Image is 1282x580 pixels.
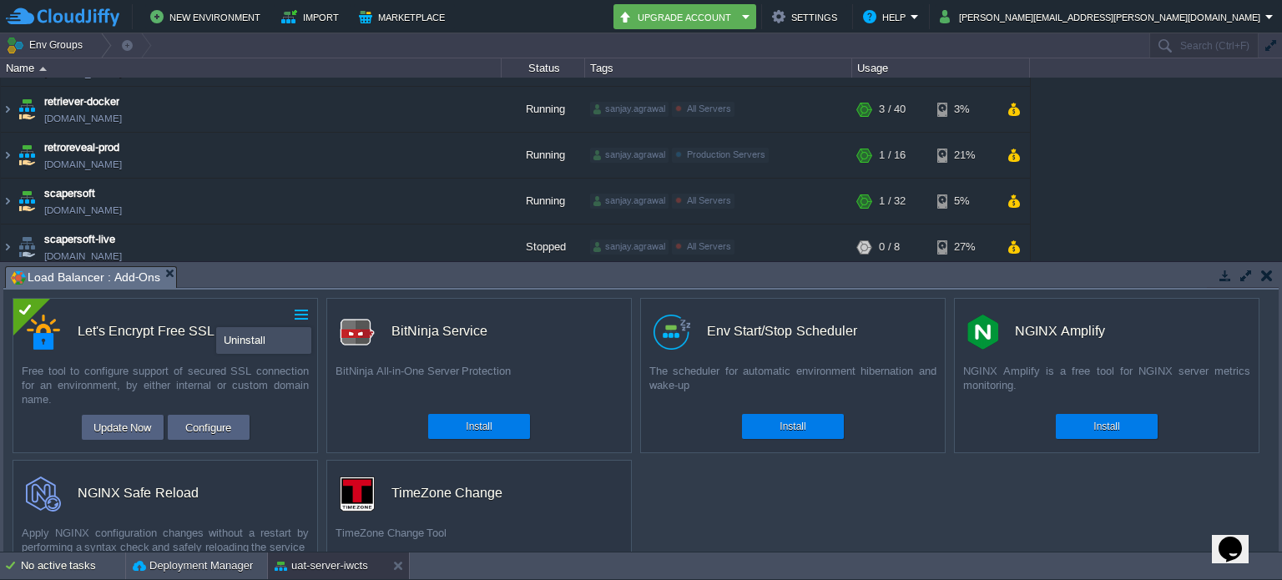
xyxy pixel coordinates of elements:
[502,133,585,178] div: Running
[13,364,317,406] div: Free tool to configure support of secured SSL connection for an environment, by either internal o...
[150,7,265,27] button: New Environment
[1093,418,1119,435] button: Install
[654,315,690,350] img: logo.png
[327,364,631,406] div: BitNinja All-in-One Server Protection
[281,7,344,27] button: Import
[21,552,125,579] div: No active tasks
[133,557,253,574] button: Deployment Manager
[44,110,122,127] a: [DOMAIN_NAME]
[780,418,805,435] button: Install
[586,58,851,78] div: Tags
[15,224,38,270] img: AMDAwAAAACH5BAEAAAAALAAAAAABAAEAAAICRAEAOw==
[879,133,906,178] div: 1 / 16
[13,526,317,567] div: Apply NGINX configuration changes without a restart by performing a syntax check and safely reloa...
[502,224,585,270] div: Stopped
[955,364,1259,406] div: NGINX Amplify is a free tool for NGINX server metrics monitoring.
[863,7,911,27] button: Help
[44,156,122,173] a: [DOMAIN_NAME]
[15,133,38,178] img: AMDAwAAAACH5BAEAAAAALAAAAAABAAEAAAICRAEAOw==
[687,103,731,113] span: All Servers
[217,330,310,351] a: Uninstall
[466,418,492,435] button: Install
[590,194,669,209] div: sanjay.agrawal
[502,87,585,132] div: Running
[340,477,375,512] img: timezone-logo.png
[180,417,236,437] button: Configure
[15,87,38,132] img: AMDAwAAAACH5BAEAAAAALAAAAAABAAEAAAICRAEAOw==
[6,7,119,28] img: CloudJiffy
[937,133,992,178] div: 21%
[340,315,375,350] img: logo.png
[391,476,502,511] div: TimeZone Change
[879,87,906,132] div: 3 / 40
[502,58,584,78] div: Status
[940,7,1265,27] button: [PERSON_NAME][EMAIL_ADDRESS][PERSON_NAME][DOMAIN_NAME]
[853,58,1029,78] div: Usage
[15,179,38,224] img: AMDAwAAAACH5BAEAAAAALAAAAAABAAEAAAICRAEAOw==
[967,315,998,350] img: nginx-amplify-logo.png
[590,102,669,117] div: sanjay.agrawal
[44,139,119,156] a: retroreveal-prod
[6,33,88,57] button: Env Groups
[1015,314,1105,349] div: NGINX Amplify
[44,248,122,265] a: [DOMAIN_NAME]
[1212,513,1265,563] iframe: chat widget
[78,314,215,349] div: Let's Encrypt Free SSL
[327,526,631,567] div: TimeZone Change Tool
[687,195,731,205] span: All Servers
[224,334,265,346] span: Uninstall
[687,241,731,251] span: All Servers
[590,148,669,163] div: sanjay.agrawal
[1,179,14,224] img: AMDAwAAAACH5BAEAAAAALAAAAAABAAEAAAICRAEAOw==
[1,133,14,178] img: AMDAwAAAACH5BAEAAAAALAAAAAABAAEAAAICRAEAOw==
[937,179,992,224] div: 5%
[1,87,14,132] img: AMDAwAAAACH5BAEAAAAALAAAAAABAAEAAAICRAEAOw==
[39,67,47,71] img: AMDAwAAAACH5BAEAAAAALAAAAAABAAEAAAICRAEAOw==
[391,314,487,349] div: BitNinja Service
[88,417,157,437] button: Update Now
[618,7,737,27] button: Upgrade Account
[44,202,122,219] a: [DOMAIN_NAME]
[590,240,669,255] div: sanjay.agrawal
[772,7,842,27] button: Settings
[359,7,450,27] button: Marketplace
[2,58,501,78] div: Name
[275,557,368,574] button: uat-server-iwcts
[1,224,14,270] img: AMDAwAAAACH5BAEAAAAALAAAAAABAAEAAAICRAEAOw==
[44,231,115,248] a: scapersoft-live
[641,364,945,406] div: The scheduler for automatic environment hibernation and wake-up
[707,314,857,349] div: Env Start/Stop Scheduler
[78,476,199,511] div: NGINX Safe Reload
[502,179,585,224] div: Running
[879,179,906,224] div: 1 / 32
[937,87,992,132] div: 3%
[44,93,119,110] a: retriever-docker
[11,267,160,288] span: Load Balancer : Add-Ons
[26,477,61,512] img: logo.svg
[44,185,95,202] a: scapersoft
[687,149,765,159] span: Production Servers
[879,224,900,270] div: 0 / 8
[937,224,992,270] div: 27%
